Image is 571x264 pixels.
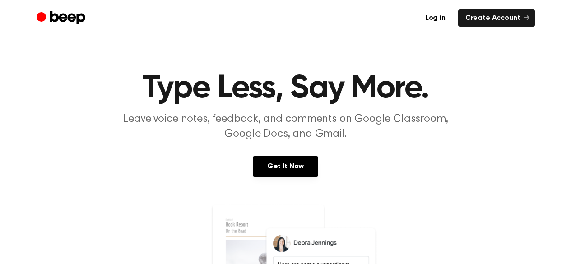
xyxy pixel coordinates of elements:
h1: Type Less, Say More. [55,72,517,105]
a: Beep [37,9,88,27]
a: Get It Now [253,156,318,177]
a: Log in [418,9,453,27]
a: Create Account [458,9,535,27]
p: Leave voice notes, feedback, and comments on Google Classroom, Google Docs, and Gmail. [112,112,459,142]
